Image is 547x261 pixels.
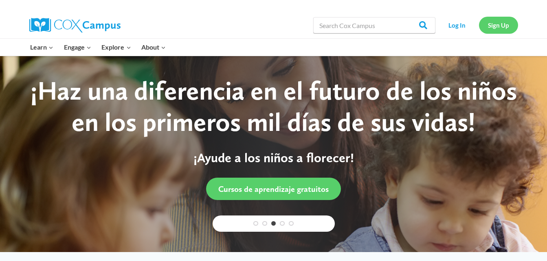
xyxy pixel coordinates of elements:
a: Cursos de aprendizaje gratuitos [206,178,341,200]
a: Log In [439,17,475,33]
a: 1 [253,221,258,226]
button: Child menu of About [136,39,171,56]
div: ¡Haz una diferencia en el futuro de los niños en los primeros mil días de sus vidas! [19,75,528,138]
img: Cox Campus [29,18,121,33]
nav: Primary Navigation [25,39,171,56]
input: Search Cox Campus [313,17,435,33]
button: Child menu of Learn [25,39,59,56]
a: 4 [280,221,285,226]
a: 3 [271,221,276,226]
a: 2 [262,221,267,226]
button: Child menu of Explore [97,39,136,56]
span: Cursos de aprendizaje gratuitos [218,184,329,194]
a: Sign Up [479,17,518,33]
button: Child menu of Engage [59,39,97,56]
p: ¡Ayude a los niños a florecer! [19,150,528,165]
a: 5 [289,221,294,226]
nav: Secondary Navigation [439,17,518,33]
